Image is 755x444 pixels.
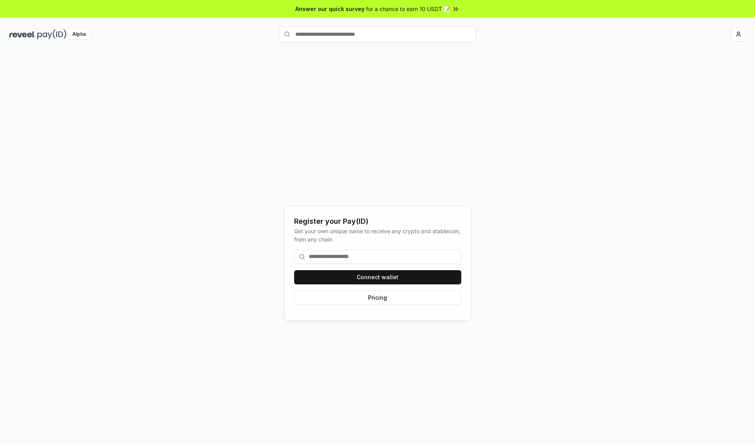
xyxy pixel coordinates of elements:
button: Connect wallet [294,270,461,284]
div: Alpha [68,29,90,39]
span: Answer our quick survey [295,5,365,13]
button: Pricing [294,291,461,305]
span: for a chance to earn 10 USDT 📝 [366,5,450,13]
div: Get your own unique name to receive any crypto and stablecoin, from any chain [294,227,461,243]
img: reveel_dark [9,29,36,39]
div: Register your Pay(ID) [294,216,461,227]
img: pay_id [37,29,66,39]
